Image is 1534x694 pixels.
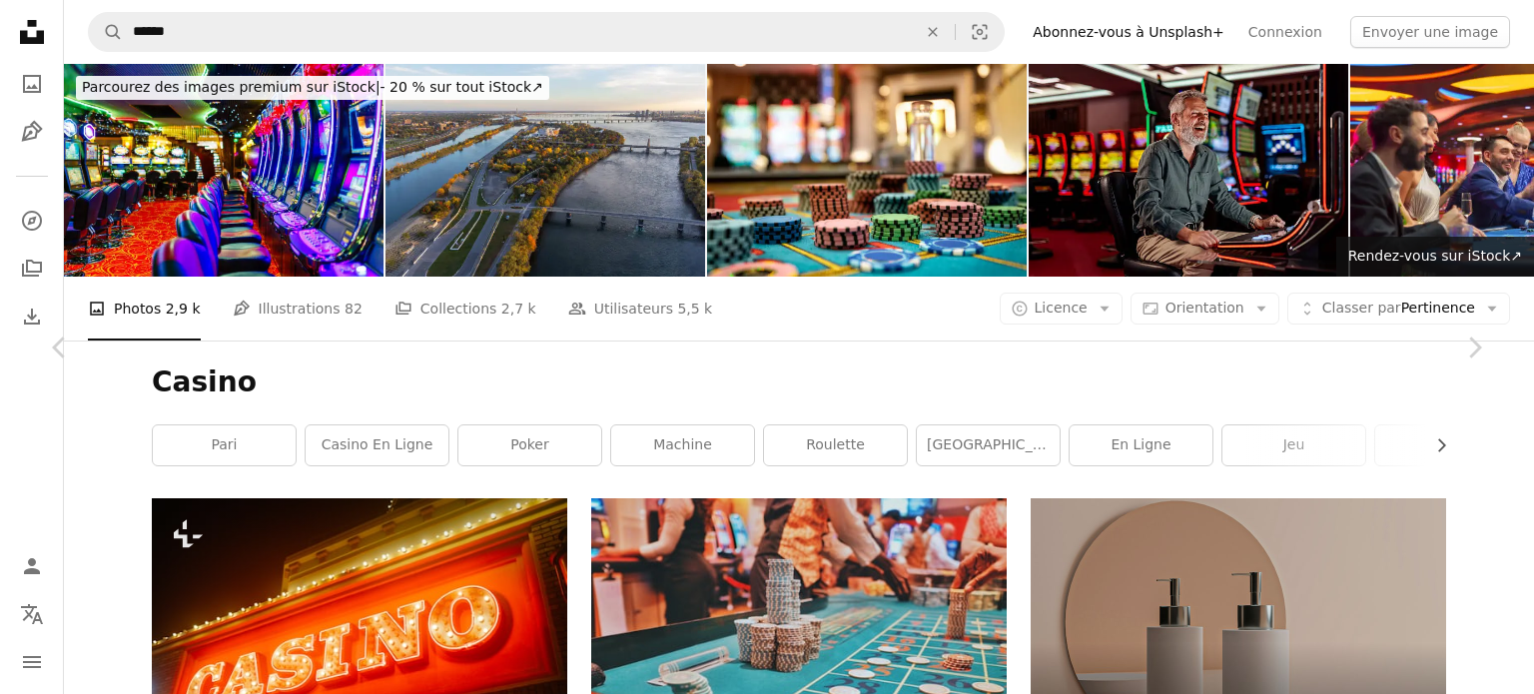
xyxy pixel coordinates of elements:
[1000,293,1123,325] button: Licence
[12,546,52,586] a: Connexion / S’inscrire
[152,627,567,645] a: Une enseigne de casino éclairée la nuit avec des lumières
[12,249,52,289] a: Collections
[12,594,52,634] button: Langue
[345,298,363,320] span: 82
[1035,300,1088,316] span: Licence
[82,79,381,95] span: Parcourez des images premium sur iStock |
[64,64,561,112] a: Parcourez des images premium sur iStock|- 20 % sur tout iStock↗
[12,201,52,241] a: Explorer
[385,64,705,277] img: Aerial view of Notre Dame Island Circuit Gilles Villeneuve. Montreal, Quebec, Canada.
[1165,300,1244,316] span: Orientation
[1322,300,1401,316] span: Classer par
[1021,16,1236,48] a: Abonnez-vous à Unsplash+
[152,364,1446,400] h1: Casino
[394,277,536,341] a: Collections 2,7 k
[1070,425,1212,465] a: en ligne
[611,425,754,465] a: Machine
[153,425,296,465] a: pari
[1348,248,1522,264] span: Rendez-vous sur iStock ↗
[233,277,363,341] a: Illustrations 82
[1029,64,1348,277] img: Homme souriant profitant d’une expérience de jeu de machine à sous de casino
[1336,237,1534,277] a: Rendez-vous sur iStock↗
[64,64,383,277] img: Slot machines in casino
[12,64,52,104] a: Photos
[591,645,1007,663] a: une table de casino avec beaucoup de jetons dessus
[12,642,52,682] button: Menu
[306,425,448,465] a: Casino en ligne
[677,298,712,320] span: 5,5 k
[1322,299,1475,319] span: Pertinence
[1375,425,1518,465] a: Slots
[88,12,1005,52] form: Rechercher des visuels sur tout le site
[568,277,713,341] a: Utilisateurs 5,5 k
[917,425,1060,465] a: [GEOGRAPHIC_DATA]
[1350,16,1510,48] button: Envoyer une image
[458,425,601,465] a: poker
[12,112,52,152] a: Illustrations
[956,13,1004,51] button: Recherche de visuels
[89,13,123,51] button: Rechercher sur Unsplash
[707,64,1027,277] img: Roulette au casino. Image de hasard.
[911,13,955,51] button: Effacer
[1236,16,1334,48] a: Connexion
[764,425,907,465] a: roulette
[76,76,549,100] div: - 20 % sur tout iStock ↗
[501,298,536,320] span: 2,7 k
[1222,425,1365,465] a: Jeu
[1423,425,1446,465] button: faire défiler la liste vers la droite
[1131,293,1279,325] button: Orientation
[1414,252,1534,443] a: Suivant
[1287,293,1510,325] button: Classer parPertinence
